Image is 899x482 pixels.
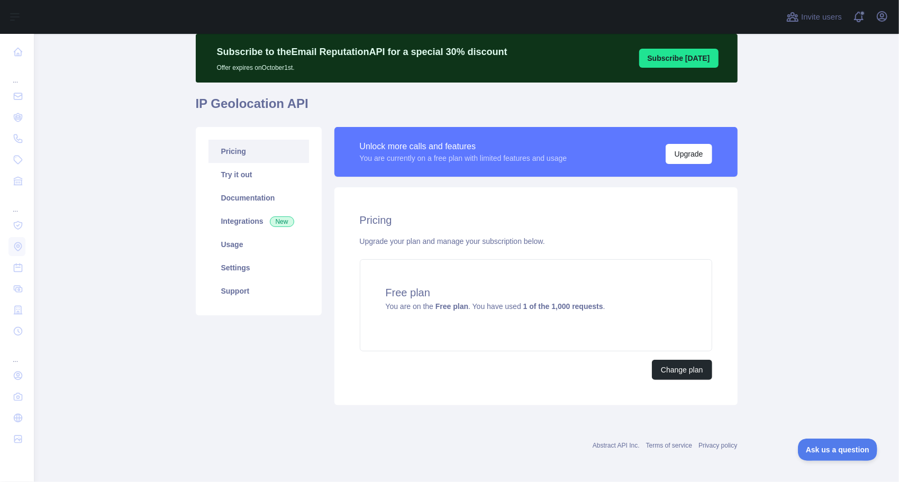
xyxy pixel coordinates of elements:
[208,279,309,303] a: Support
[523,302,603,311] strong: 1 of the 1,000 requests
[652,360,712,380] button: Change plan
[666,144,712,164] button: Upgrade
[798,439,878,461] iframe: Toggle Customer Support
[386,285,686,300] h4: Free plan
[360,236,712,247] div: Upgrade your plan and manage your subscription below.
[386,302,605,311] span: You are on the . You have used .
[8,193,25,214] div: ...
[593,442,640,449] a: Abstract API Inc.
[217,44,507,59] p: Subscribe to the Email Reputation API for a special 30 % discount
[698,442,737,449] a: Privacy policy
[208,233,309,256] a: Usage
[208,210,309,233] a: Integrations New
[8,63,25,85] div: ...
[801,11,842,23] span: Invite users
[360,153,567,163] div: You are currently on a free plan with limited features and usage
[360,213,712,228] h2: Pricing
[646,442,692,449] a: Terms of service
[784,8,844,25] button: Invite users
[435,302,468,311] strong: Free plan
[8,343,25,364] div: ...
[270,216,294,227] span: New
[217,59,507,72] p: Offer expires on October 1st.
[208,163,309,186] a: Try it out
[208,186,309,210] a: Documentation
[208,140,309,163] a: Pricing
[208,256,309,279] a: Settings
[639,49,719,68] button: Subscribe [DATE]
[360,140,567,153] div: Unlock more calls and features
[196,95,738,121] h1: IP Geolocation API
